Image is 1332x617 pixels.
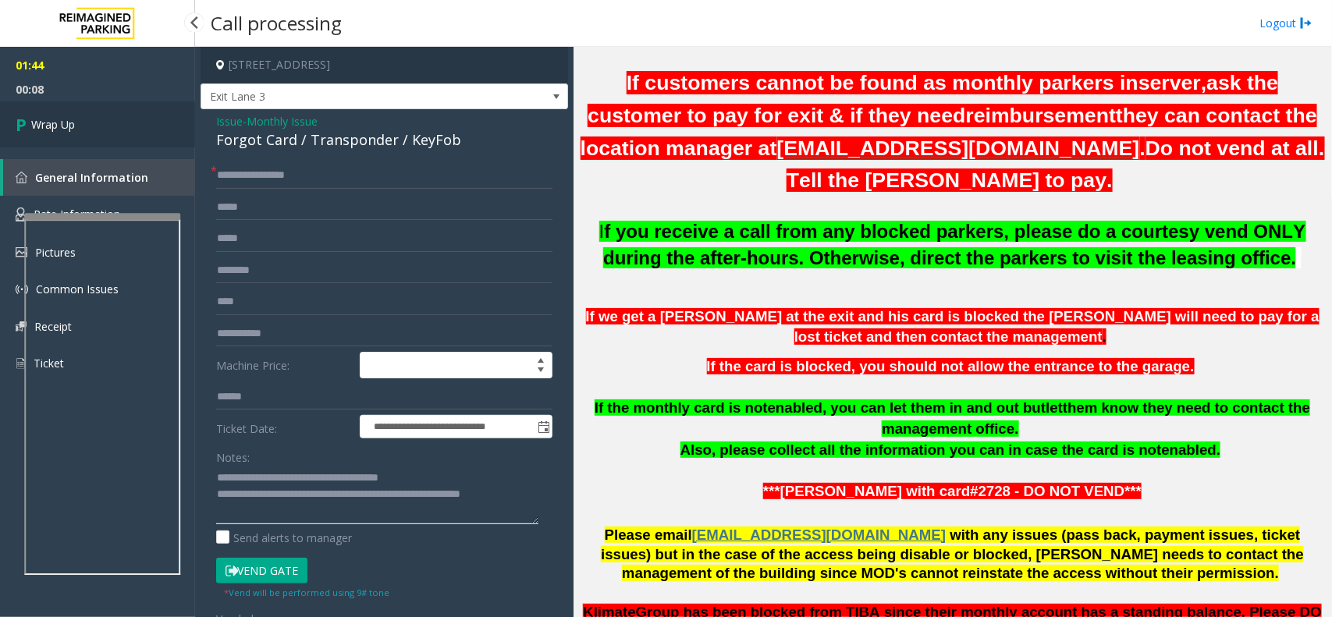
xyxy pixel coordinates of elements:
span: Please email [605,527,692,543]
span: If we get a [PERSON_NAME] at the exit and his card is blocked the [PERSON_NAME] will need to pay ... [586,308,1320,346]
span: , you can let them in and out but [822,399,1046,416]
img: logout [1300,15,1312,31]
span: Wrap Up [31,116,75,133]
img: 'icon' [16,247,27,257]
span: enabled [1162,441,1217,458]
span: [EMAIL_ADDRESS][DOMAIN_NAME] [692,527,946,543]
span: them know they need to contact the management office. [882,399,1310,437]
div: Forgot Card / Transponder / KeyFob [216,129,552,151]
span: . [1217,441,1220,458]
span: Decrease value [530,365,552,378]
h3: Call processing [203,4,350,42]
span: Exit Lane 3 [201,84,494,109]
span: I [599,221,1306,268]
span: - [243,114,318,129]
label: Ticket Date: [212,415,356,438]
button: Vend Gate [216,558,307,584]
label: Machine Price: [212,352,356,378]
font: [EMAIL_ADDRESS][DOMAIN_NAME] [777,137,1140,160]
span: let [1046,399,1063,416]
span: General Information [35,170,148,185]
img: 'icon' [16,172,27,183]
img: 'icon' [16,356,26,371]
span: Issue [216,113,243,129]
span: Also, please collect all the information you can in case the card is not [680,441,1162,458]
span: with any issues (pass back, payment issues, ticket issues) but in the case of the access being di... [601,527,1304,582]
span: If the card is blocked, you should not allow the entrance to the garage. [707,358,1195,374]
span: server, [1138,71,1206,94]
span: Monthly Issue [247,113,318,129]
img: 'icon' [16,283,28,296]
small: Vend will be performed using 9# tone [224,587,389,598]
font: ***[PERSON_NAME] with card#2728 - DO NOT VEND*** [763,483,1142,499]
span: Toggle popup [535,416,552,438]
a: General Information [3,159,195,196]
span: reimbursement [966,104,1117,128]
span: If the monthly card is not [595,399,768,416]
span: they can contact the location manager at [581,104,1317,160]
h4: [STREET_ADDRESS] [201,47,568,83]
font: Do not vend at all. Tell the [PERSON_NAME] to pay. [787,137,1324,193]
img: 'icon' [16,321,27,332]
span: Increase value [530,353,552,365]
label: Notes: [216,444,250,466]
span: Rate Information [34,207,120,222]
span: If customers cannot be found as monthly parkers in [627,71,1138,94]
img: 'icon' [16,207,26,222]
font: . [1140,137,1146,160]
b: f you receive a call from any blocked parkers, please do a courtesy vend ONLY during the after-ho... [603,221,1305,268]
span: enabled [768,399,823,416]
span: . [1103,328,1106,345]
label: Send alerts to manager [216,530,352,546]
a: Logout [1259,15,1312,31]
